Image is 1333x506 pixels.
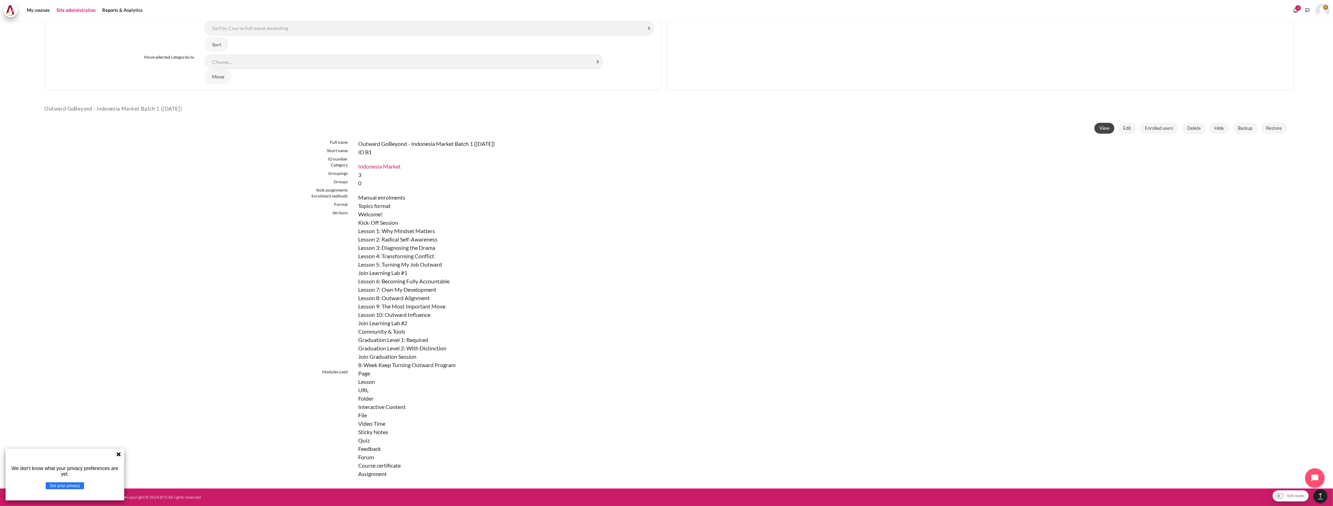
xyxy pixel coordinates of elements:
[45,187,348,193] span: Role assignments
[1313,489,1327,503] button: [[backtotopbutton]]
[1094,122,1115,134] a: View
[45,103,1289,116] h3: Outward GoBeyond - Indonesia Market Batch 1 ([DATE])
[1099,125,1109,132] span: View
[358,194,405,201] span: Manual enrolments
[100,3,145,17] a: Reports & Analytics
[358,202,391,209] span: Topics format
[1123,125,1131,132] span: Edit
[45,202,348,208] span: Format
[8,466,121,477] p: We don't know what your privacy preferences are yet.
[358,171,361,178] span: 3
[1233,122,1258,134] a: Backup
[1290,5,1301,16] div: Show notification window with 2 new notifications
[45,210,348,216] span: Sections
[45,140,348,146] span: Full name
[1302,5,1313,16] button: Languages
[205,37,228,52] input: Sort
[45,162,348,168] span: Category
[1209,122,1229,134] a: Hide
[205,21,654,36] select: Select how you would like to sort courses
[45,193,348,199] span: Enrolment methods
[24,3,52,17] a: My courses
[358,140,495,147] span: Outward GoBeyond - Indonesia Market Batch 1 ([DATE])
[52,54,195,60] span: Move selected categories to
[54,3,98,17] a: Site administration
[358,180,361,186] span: 0
[45,369,348,375] span: Modules used
[45,148,348,154] span: Short name
[45,179,348,185] span: Groups
[1266,125,1282,132] span: Restore
[126,494,201,500] a: Copyright © 2024 BTS All rights reserved
[1261,122,1287,134] a: Restore
[1118,122,1137,134] a: Edit
[1295,5,1301,11] div: 2
[45,156,348,162] span: ID number
[3,3,21,17] a: Architeck Architeck
[45,171,348,177] span: Groupings
[11,494,762,500] div: • • • • •
[1214,125,1224,132] span: Hide
[1182,122,1206,134] a: Delete
[1316,3,1330,17] a: User menu
[205,69,232,84] input: Move
[358,370,406,477] span: Page Lesson URL Folder Interactive Content File Video Time Sticky Notes Quiz Feedback Forum Cours...
[358,163,401,170] a: Indonesia Market
[1238,125,1252,132] span: Backup
[1145,125,1173,132] span: Enrolled users
[46,482,84,489] button: Set your privacy
[1140,122,1178,134] a: Enrolled users
[358,211,455,368] span: Welcome! Kick-Off Session Lesson 1: Why Mindset Matters Lesson 2: Radical Self-Awareness Lesson 3...
[6,5,15,16] img: Architeck
[358,149,372,155] span: ID B1
[1187,125,1201,132] span: Delete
